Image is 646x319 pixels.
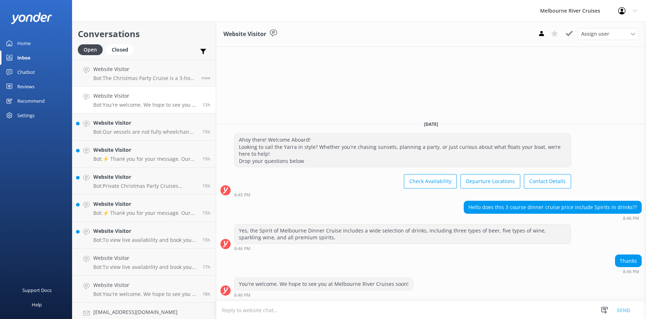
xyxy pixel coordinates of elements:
span: Assign user [581,30,609,38]
a: Website VisitorBot:Our vessels are not fully wheelchair accessible due to the tidal nature of the... [72,114,216,141]
a: Website VisitorBot:You're welcome. We hope to see you at Melbourne River Cruises soon!18h [72,276,216,303]
p: Bot: ⚡ Thank you for your message. Our office hours are Mon - Fri 9.30am - 5pm. We'll get back to... [93,210,197,216]
h4: [EMAIL_ADDRESS][DOMAIN_NAME] [93,308,200,316]
h4: Website Visitor [93,92,197,100]
span: Oct 06 2025 04:15pm (UTC +11:00) Australia/Sydney [202,264,210,270]
a: Open [78,45,106,53]
button: Check Availability [404,174,457,189]
a: Website VisitorBot:To view live availability and book your Melbourne River Cruise experience, ple... [72,249,216,276]
a: Website VisitorBot:⚡ Thank you for your message. Our office hours are Mon - Fri 9.30am - 5pm. We'... [72,195,216,222]
div: Thanks [615,255,641,267]
p: Bot: The Christmas Party Cruise is a 3-hour all-inclusive festive celebration. For more details a... [93,75,196,81]
h4: Website Visitor [93,146,197,154]
div: Support Docs [22,283,52,297]
p: Bot: You're welcome. We hope to see you at Melbourne River Cruises soon! [93,291,197,297]
img: yonder-white-logo.png [11,12,52,24]
h4: Website Visitor [93,65,196,73]
span: [DATE] [420,121,442,127]
h4: Website Visitor [93,227,197,235]
span: Oct 06 2025 06:11pm (UTC +11:00) Australia/Sydney [202,183,210,189]
a: Website VisitorBot:Private Christmas Party Cruises require a minimum group size of 35 people. For... [72,168,216,195]
div: You're welcome. We hope to see you at Melbourne River Cruises soon! [235,278,413,290]
div: Oct 06 2025 08:46pm (UTC +11:00) Australia/Sydney [234,292,413,297]
a: Website VisitorBot:You're welcome. We hope to see you at Melbourne River Cruises soon!13h [72,87,216,114]
h4: Website Visitor [93,200,197,208]
span: Oct 06 2025 05:56pm (UTC +11:00) Australia/Sydney [202,210,210,216]
div: Oct 06 2025 08:46pm (UTC +11:00) Australia/Sydney [615,269,642,274]
p: Bot: Private Christmas Party Cruises require a minimum group size of 35 people. For more details ... [93,183,197,189]
h3: Website Visitor [223,30,266,39]
div: Oct 06 2025 08:45pm (UTC +11:00) Australia/Sydney [234,192,571,197]
div: Assign User [578,28,639,40]
h2: Conversations [78,27,210,41]
p: Bot: To view live availability and book your Melbourne River Cruise experience, please visit: [UR... [93,264,197,270]
div: Reviews [17,79,35,94]
h4: Website Visitor [93,173,197,181]
span: Oct 06 2025 08:46pm (UTC +11:00) Australia/Sydney [202,102,210,108]
strong: 8:46 PM [234,247,250,251]
p: Bot: Our vessels are not fully wheelchair accessible due to the tidal nature of the Yarra River a... [93,129,197,135]
div: Home [17,36,31,50]
strong: 8:46 PM [234,293,250,297]
button: Contact Details [524,174,571,189]
div: Yes, the Spirit of Melbourne Dinner Cruise includes a wide selection of drinks, including three t... [235,225,571,244]
h4: Website Visitor [93,281,197,289]
div: Closed [106,44,134,55]
div: Oct 06 2025 08:46pm (UTC +11:00) Australia/Sydney [464,216,642,221]
span: Oct 06 2025 06:39pm (UTC +11:00) Australia/Sydney [202,156,210,162]
a: Website VisitorBot:⚡ Thank you for your message. Our office hours are Mon - Fri 9.30am - 5pm. We'... [72,141,216,168]
h4: Website Visitor [93,254,197,262]
span: Oct 06 2025 06:46pm (UTC +11:00) Australia/Sydney [202,129,210,135]
p: Bot: You're welcome. We hope to see you at Melbourne River Cruises soon! [93,102,197,108]
span: Oct 07 2025 09:51am (UTC +11:00) Australia/Sydney [201,75,210,81]
strong: 8:45 PM [234,193,250,197]
strong: 8:46 PM [623,216,639,221]
div: Oct 06 2025 08:46pm (UTC +11:00) Australia/Sydney [234,246,571,251]
p: Bot: ⚡ Thank you for your message. Our office hours are Mon - Fri 9.30am - 5pm. We'll get back to... [93,156,197,162]
a: Website VisitorBot:To view live availability and book your Melbourne River Cruise experience, ple... [72,222,216,249]
strong: 8:46 PM [623,270,639,274]
div: Hello does this 3 course dinner cruise price include Spirits in drinks?? [464,201,641,213]
div: Chatbot [17,65,35,79]
span: Oct 06 2025 05:54pm (UTC +11:00) Australia/Sydney [202,237,210,243]
div: Inbox [17,50,31,65]
button: Departure Locations [460,174,520,189]
div: Ahoy there! Welcome Aboard! Looking to sail the Yarra in style? Whether you're chasing sunsets, p... [235,134,571,167]
h4: Website Visitor [93,119,197,127]
a: Closed [106,45,137,53]
div: Recommend [17,94,45,108]
a: Website VisitorBot:The Christmas Party Cruise is a 3-hour all-inclusive festive celebration. For ... [72,59,216,87]
div: Help [32,297,42,312]
div: Settings [17,108,35,123]
span: Oct 06 2025 03:34pm (UTC +11:00) Australia/Sydney [202,291,210,297]
div: Open [78,44,103,55]
p: Bot: To view live availability and book your Melbourne River Cruise experience, please visit: [UR... [93,237,197,243]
